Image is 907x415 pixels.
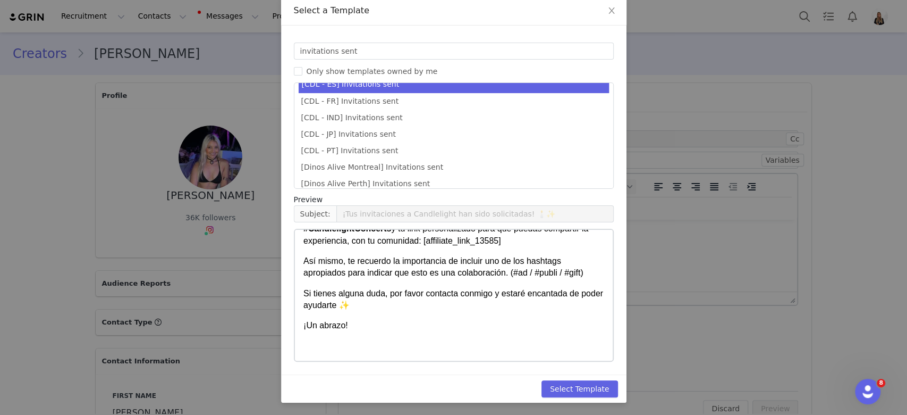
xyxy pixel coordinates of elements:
li: [Dinos Alive Perth] Invitations sent [299,176,609,192]
li: [CDL - IND] Invitations sent [299,110,609,126]
span: Preview [294,194,323,205]
p: Si tienes alguna duda, por favor contacta conmigo y estaré encantada de poder ayudarte ✨ [9,58,309,82]
p: Así mismo, te recuerdo la importancia de incluir uno de los hashtags apropiados para indicar que ... [9,26,309,49]
iframe: Rich Text Area [295,230,613,361]
li: [CDL - ES] Invitations sent [299,76,609,93]
body: Rich Text Area. Press ALT-0 for help. [9,9,436,20]
span: 8 [877,379,885,387]
div: Select a Template [294,5,614,16]
span: Only show templates owned by me [302,67,442,76]
p: ¡Un abrazo! [9,90,309,102]
input: Search templates ... [294,43,614,60]
button: Select Template [541,380,618,397]
iframe: Intercom live chat [855,379,880,404]
li: [CDL - JP] Invitations sent [299,126,609,143]
li: [CDL - FR] Invitations sent [299,93,609,110]
span: Subject: [294,205,336,222]
li: [CDL - PT] Invitations sent [299,143,609,159]
i: icon: close [607,6,616,15]
li: [Dinos Alive Montreal] Invitations sent [299,159,609,176]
